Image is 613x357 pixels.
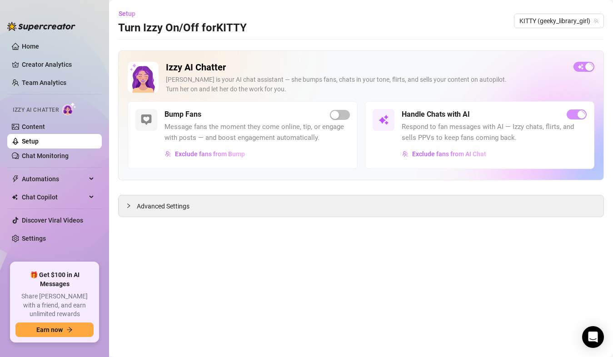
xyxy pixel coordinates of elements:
button: Exclude fans from Bump [164,147,245,161]
a: Settings [22,235,46,242]
img: svg%3e [165,151,171,157]
a: Discover Viral Videos [22,217,83,224]
span: Earn now [36,326,63,333]
span: Advanced Settings [137,201,189,211]
span: Share [PERSON_NAME] with a friend, and earn unlimited rewards [15,292,94,319]
a: Content [22,123,45,130]
h5: Handle Chats with AI [402,109,470,120]
span: loading [577,110,586,119]
h3: Turn Izzy On/Off for KITTY [118,21,247,35]
img: svg%3e [378,114,389,125]
div: collapsed [126,201,137,211]
a: Creator Analytics [22,57,95,72]
img: AI Chatter [62,102,76,115]
span: arrow-right [66,327,73,333]
div: Open Intercom Messenger [582,326,604,348]
button: Earn nowarrow-right [15,322,94,337]
button: Setup [118,6,143,21]
h5: Bump Fans [164,109,201,120]
span: Setup [119,10,135,17]
img: svg%3e [141,114,152,125]
a: Team Analytics [22,79,66,86]
span: Exclude fans from AI Chat [412,150,486,158]
span: Respond to fan messages with AI — Izzy chats, flirts, and sells PPVs to keep fans coming back. [402,122,587,143]
span: Exclude fans from Bump [175,150,245,158]
button: Exclude fans from AI Chat [402,147,487,161]
img: logo-BBDzfeDw.svg [7,22,75,31]
h2: Izzy AI Chatter [166,62,566,73]
div: [PERSON_NAME] is your AI chat assistant — she bumps fans, chats in your tone, flirts, and sells y... [166,75,566,94]
span: loading [585,62,594,71]
img: svg%3e [402,151,409,157]
a: Setup [22,138,39,145]
span: thunderbolt [12,175,19,183]
img: Chat Copilot [12,194,18,200]
span: collapsed [126,203,131,208]
span: KITTY (geeky_library_girl) [519,14,598,28]
span: Message fans the moment they come online, tip, or engage with posts — and boost engagement automa... [164,122,350,143]
span: Izzy AI Chatter [13,106,59,114]
a: Home [22,43,39,50]
a: Chat Monitoring [22,152,69,159]
span: Automations [22,172,86,186]
img: Izzy AI Chatter [128,62,159,93]
span: 🎁 Get $100 in AI Messages [15,271,94,288]
span: Chat Copilot [22,190,86,204]
span: team [593,18,599,24]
